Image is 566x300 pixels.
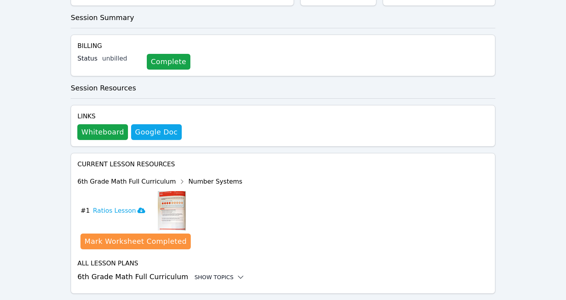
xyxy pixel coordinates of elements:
[77,160,489,169] h4: Current Lesson Resources
[77,259,489,268] h4: All Lesson Plans
[131,124,181,140] a: Google Doc
[80,191,152,230] button: #1Ratios Lesson
[71,12,495,23] h3: Session Summary
[80,206,90,215] span: # 1
[77,271,489,282] h3: 6th Grade Math Full Curriculum
[77,175,242,188] div: 6th Grade Math Full Curriculum Number Systems
[80,234,190,249] button: Mark Worksheet Completed
[77,112,181,121] h4: Links
[158,191,186,230] img: Ratios Lesson
[194,273,245,281] button: Show Topics
[77,124,128,140] button: Whiteboard
[84,236,186,247] div: Mark Worksheet Completed
[71,83,495,94] h3: Session Resources
[102,54,141,63] div: unbilled
[93,206,146,215] h3: Ratios Lesson
[77,54,97,63] label: Status
[147,54,190,70] a: Complete
[77,41,489,51] h4: Billing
